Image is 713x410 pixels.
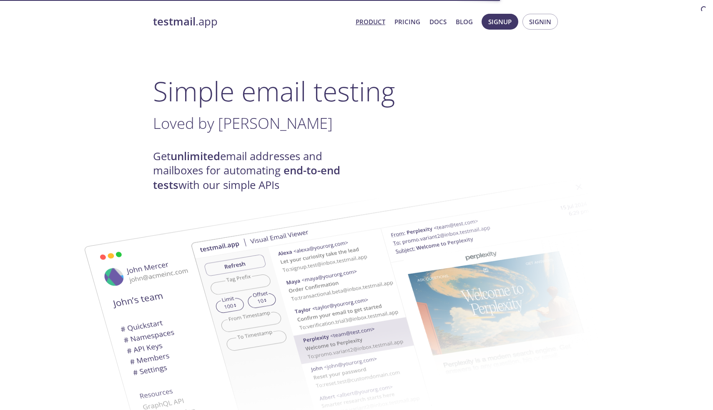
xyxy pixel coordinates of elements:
[529,16,551,27] span: Signin
[153,113,333,133] span: Loved by [PERSON_NAME]
[153,75,560,107] h1: Simple email testing
[171,149,220,163] strong: unlimited
[522,14,558,30] button: Signin
[394,16,420,27] a: Pricing
[482,14,518,30] button: Signup
[456,16,473,27] a: Blog
[488,16,512,27] span: Signup
[153,15,349,29] a: testmail.app
[153,14,196,29] strong: testmail
[153,149,356,192] h4: Get email addresses and mailboxes for automating with our simple APIs
[153,163,340,192] strong: end-to-end tests
[429,16,447,27] a: Docs
[356,16,385,27] a: Product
